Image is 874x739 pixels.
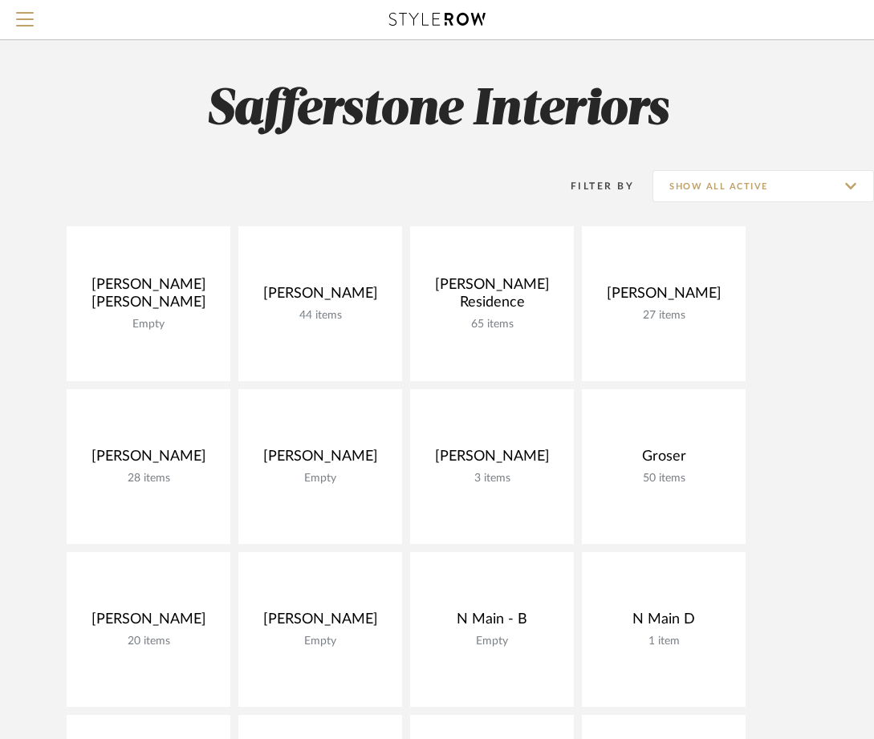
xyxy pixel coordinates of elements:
[595,309,733,323] div: 27 items
[79,448,217,472] div: [PERSON_NAME]
[423,635,561,648] div: Empty
[251,472,389,485] div: Empty
[423,472,561,485] div: 3 items
[550,178,634,194] div: Filter By
[595,611,733,635] div: N Main D
[251,309,389,323] div: 44 items
[595,472,733,485] div: 50 items
[595,635,733,648] div: 1 item
[251,285,389,309] div: [PERSON_NAME]
[595,448,733,472] div: Groser
[79,318,217,331] div: Empty
[423,611,561,635] div: N Main - B
[251,448,389,472] div: [PERSON_NAME]
[79,611,217,635] div: [PERSON_NAME]
[423,448,561,472] div: [PERSON_NAME]
[79,635,217,648] div: 20 items
[423,318,561,331] div: 65 items
[79,472,217,485] div: 28 items
[79,276,217,318] div: [PERSON_NAME] [PERSON_NAME]
[251,611,389,635] div: [PERSON_NAME]
[423,276,561,318] div: [PERSON_NAME] Residence
[595,285,733,309] div: [PERSON_NAME]
[251,635,389,648] div: Empty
